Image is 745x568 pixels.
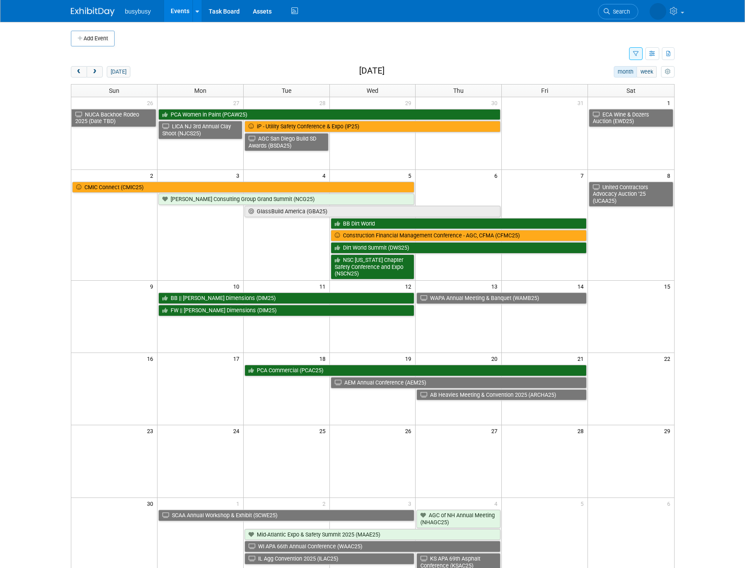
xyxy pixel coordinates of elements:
button: [DATE] [107,66,130,78]
span: 23 [146,425,157,436]
button: next [87,66,103,78]
a: AEM Annual Conference (AEM25) [331,377,587,388]
a: Construction Financial Management Conference - AGC, CFMA (CFMC25) [331,230,587,241]
a: United Contractors Advocacy Auction ’25 (UCAA25) [589,182,673,207]
a: NSC [US_STATE] Chapter Safety Conference and Expo (NSCN25) [331,254,415,279]
span: Thu [453,87,464,94]
span: 16 [146,353,157,364]
a: NUCA Backhoe Rodeo 2025 (Date TBD) [71,109,156,127]
span: 12 [404,281,415,292]
span: 29 [663,425,674,436]
a: Search [598,4,638,19]
button: myCustomButton [661,66,674,78]
span: 13 [490,281,501,292]
button: Add Event [71,31,115,46]
span: 17 [232,353,243,364]
span: 24 [232,425,243,436]
a: ECA Wine & Dozers Auction (EWD25) [589,109,673,127]
span: Wed [367,87,378,94]
a: PCA Women in Paint (PCAW25) [158,109,500,120]
span: 1 [666,97,674,108]
span: 3 [235,170,243,181]
span: 4 [493,498,501,509]
a: GlassBuild America (GBA25) [245,206,501,217]
a: iP - Utility Safety Conference & Expo (IP25) [245,121,501,132]
span: Fri [541,87,548,94]
span: 5 [580,498,588,509]
a: LICA NJ 3rd Annual Clay Shoot (NJCS25) [158,121,242,139]
a: BB || [PERSON_NAME] Dimensions (DIM25) [158,293,415,304]
span: 11 [318,281,329,292]
span: 18 [318,353,329,364]
span: Sat [626,87,636,94]
span: 21 [577,353,588,364]
span: 28 [577,425,588,436]
span: 6 [493,170,501,181]
a: FW || [PERSON_NAME] Dimensions (DIM25) [158,305,415,316]
span: 30 [490,97,501,108]
span: 8 [666,170,674,181]
span: 29 [404,97,415,108]
a: WI APA 66th Annual Conference (WAAC25) [245,541,501,552]
span: 28 [318,97,329,108]
a: CMIC Connect (CMIC25) [72,182,415,193]
span: 15 [663,281,674,292]
span: 7 [580,170,588,181]
span: 3 [407,498,415,509]
span: 27 [232,97,243,108]
span: 20 [490,353,501,364]
span: Mon [194,87,206,94]
span: 26 [146,97,157,108]
span: 31 [577,97,588,108]
a: [PERSON_NAME] Consulting Group Grand Summit (NCG25) [158,194,415,205]
span: 2 [322,498,329,509]
a: SCAA Annual Workshop & Exhibit (SCWE25) [158,510,415,521]
a: BB Dirt World [331,218,587,229]
span: 6 [666,498,674,509]
img: ExhibitDay [71,7,115,16]
a: IL Agg Convention 2025 (ILAC25) [245,553,415,564]
button: prev [71,66,87,78]
i: Personalize Calendar [665,69,671,75]
span: 5 [407,170,415,181]
span: 10 [232,281,243,292]
span: 1 [235,498,243,509]
a: AB Heavies Meeting & Convention 2025 (ARCHA25) [416,389,587,401]
a: PCA Commercial (PCAC25) [245,365,587,376]
span: 30 [146,498,157,509]
a: Dirt World Summit (DWS25) [331,242,587,254]
span: Sun [109,87,119,94]
img: Braden Gillespie [650,3,666,20]
span: 2 [149,170,157,181]
span: busybusy [125,8,151,15]
span: 26 [404,425,415,436]
button: month [614,66,637,78]
span: Tue [282,87,291,94]
h2: [DATE] [359,66,385,76]
span: 22 [663,353,674,364]
a: AGC of NH Annual Meeting (NHAGC25) [416,510,500,528]
span: 14 [577,281,588,292]
span: 9 [149,281,157,292]
a: AGC San Diego Build SD Awards (BSDA25) [245,133,329,151]
span: 25 [318,425,329,436]
a: WAPA Annual Meeting & Banquet (WAMB25) [416,293,587,304]
span: 19 [404,353,415,364]
a: Mid-Atlantic Expo & Safety Summit 2025 (MAAE25) [245,529,501,540]
span: 4 [322,170,329,181]
span: Search [610,8,630,15]
button: week [637,66,657,78]
span: 27 [490,425,501,436]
